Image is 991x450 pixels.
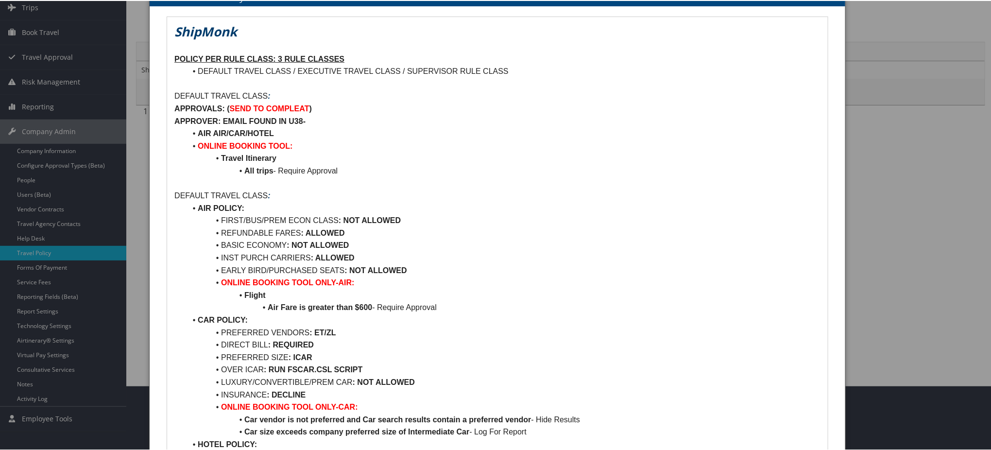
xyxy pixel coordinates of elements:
li: EARLY BIRD/PURCHASED SEATS [186,263,820,276]
li: - Hide Results [186,413,820,425]
strong: AIR AIR/CAR/HOTEL [198,128,274,137]
li: DIRECT BILL [186,338,820,350]
strong: : NOT ALLOWED [344,265,407,274]
strong: ONLINE BOOKING TOOL ONLY-AIR: [221,277,354,286]
strong: : NOT ALLOWED [353,377,415,385]
strong: ( [227,104,229,112]
strong: : ET/ZL [309,328,336,336]
strong: ) [309,104,312,112]
strong: : ALLOWED [311,253,355,261]
strong: Travel Itinerary [221,153,276,161]
strong: CAR POLICY: [198,315,248,323]
em: ShipMonk [174,22,237,39]
strong: APPROVALS: [174,104,225,112]
strong: Car size exceeds company preferred size of Intermediate Car [244,427,469,435]
strong: SEND TO COMPLEAT [230,104,309,112]
li: - Require Approval [186,164,820,176]
li: OVER ICAR [186,363,820,375]
p: DEFAULT TRAVEL CLASS [174,189,820,201]
li: PREFERRED VENDORS [186,326,820,338]
li: - Log For Report [186,425,820,437]
strong: Car vendor is not preferred and Car search results contain a preferred vendor [244,415,531,423]
li: FIRST/BUS/PREM ECON CLASS [186,213,820,226]
em: : [268,190,270,199]
strong: APPROVER: EMAIL FOUND IN U38- [174,116,306,124]
em: : [268,91,270,99]
strong: All trips [244,166,273,174]
strong: Flight [244,290,266,298]
strong: ONLINE BOOKING TOOL: [198,141,292,149]
li: BASIC ECONOMY [186,238,820,251]
li: - Require Approval [186,300,820,313]
li: REFUNDABLE FARES [186,226,820,239]
li: PREFERRED SIZE [186,350,820,363]
strong: : DECLINE [267,390,306,398]
li: DEFAULT TRAVEL CLASS / EXECUTIVE TRAVEL CLASS / SUPERVISOR RULE CLASS [186,64,820,77]
strong: : NOT ALLOWED [287,240,349,248]
strong: : ICAR [289,352,312,361]
strong: : REQUIRED [268,340,314,348]
p: DEFAULT TRAVEL CLASS [174,89,820,102]
strong: : ALLOWED [301,228,345,236]
li: INSURANCE [186,388,820,400]
strong: HOTEL POLICY: [198,439,257,448]
strong: Air Fare is greater than $600 [268,302,372,311]
li: LUXURY/CONVERTIBLE/PREM CAR [186,375,820,388]
li: INST PURCH CARRIERS [186,251,820,263]
strong: : RUN FSCAR.CSL SCRIPT [264,364,362,373]
strong: AIR POLICY: [198,203,244,211]
strong: : NOT ALLOWED [339,215,401,224]
strong: ONLINE BOOKING TOOL ONLY-CAR: [221,402,358,410]
u: POLICY PER RULE CLASS: 3 RULE CLASSES [174,54,344,62]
